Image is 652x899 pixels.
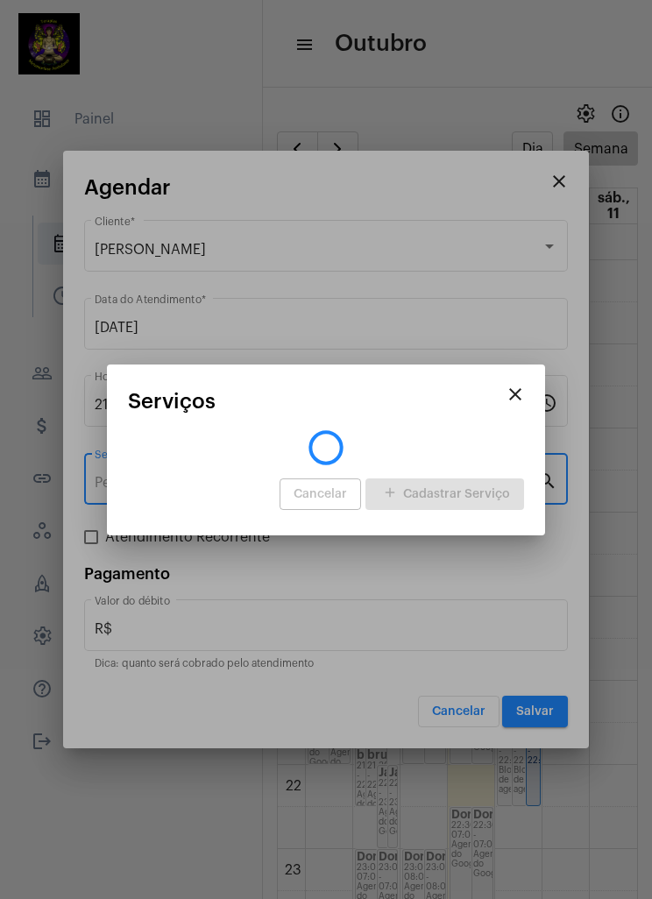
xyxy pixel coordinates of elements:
span: Serviços [128,390,216,413]
button: Cancelar [280,478,361,510]
mat-icon: add [379,482,400,506]
button: Cadastrar Serviço [365,478,524,510]
mat-icon: close [505,384,526,405]
span: Cadastrar Serviço [379,488,510,500]
span: Cancelar [294,488,347,500]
